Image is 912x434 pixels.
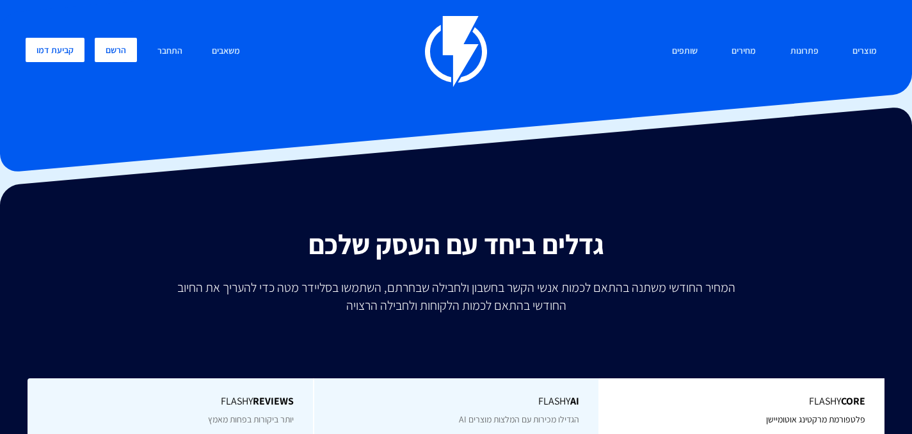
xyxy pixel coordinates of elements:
a: שותפים [662,38,707,65]
span: Flashy [47,394,294,409]
span: יותר ביקורות בפחות מאמץ [208,414,294,425]
span: Flashy [333,394,580,409]
a: משאבים [202,38,250,65]
p: המחיר החודשי משתנה בהתאם לכמות אנשי הקשר בחשבון ולחבילה שבחרתם, השתמשו בסליידר מטה כדי להעריך את ... [168,278,744,314]
a: מוצרים [843,38,886,65]
b: Core [841,394,865,408]
span: פלטפורמת מרקטינג אוטומיישן [766,414,865,425]
b: AI [570,394,579,408]
a: מחירים [722,38,765,65]
a: קביעת דמו [26,38,84,62]
span: Flashy [619,394,865,409]
a: התחבר [148,38,192,65]
span: הגדילו מכירות עם המלצות מוצרים AI [459,414,579,425]
a: הרשם [95,38,137,62]
b: REVIEWS [253,394,294,408]
a: פתרונות [781,38,828,65]
h2: גדלים ביחד עם העסק שלכם [10,229,902,259]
